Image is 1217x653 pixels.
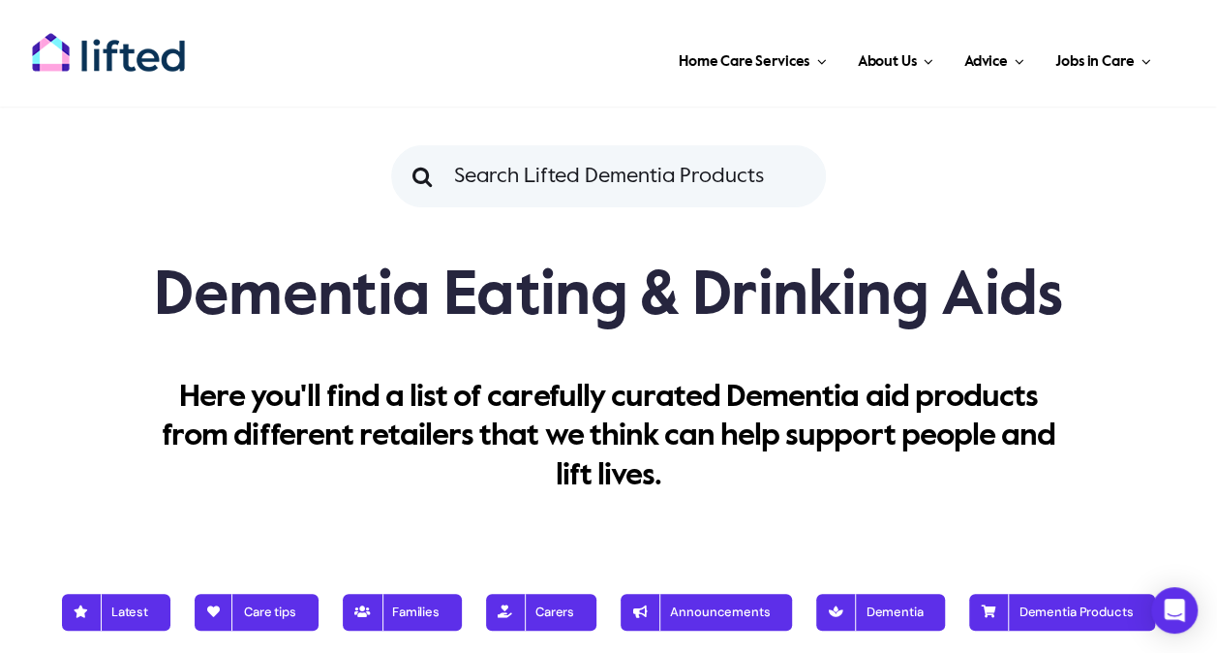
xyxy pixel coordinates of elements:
a: Announcements [621,586,792,638]
nav: Blog Nav [31,576,1186,638]
span: Dementia Products [991,605,1133,620]
a: Carers [486,586,596,638]
a: lifted-logo [31,32,186,51]
a: Latest [62,586,170,638]
span: Carers [508,605,574,620]
span: About Us [857,47,916,78]
a: Dementia Products [969,586,1155,638]
a: About Us [851,29,938,87]
span: Care tips [217,605,296,620]
p: Here you'll find a list of carefully curated Dementia aid products from different retailers that ... [151,378,1066,495]
nav: Main Menu [228,29,1157,87]
a: Families [343,586,462,638]
a: Care tips [195,586,319,638]
span: Dementia [838,605,923,620]
input: Search [391,145,453,207]
h1: Dementia Eating & Drinking Aids [31,258,1186,335]
a: Home Care Services [673,29,833,87]
input: Search Lifted Dementia Products [391,145,826,207]
span: Jobs in Care [1055,47,1134,78]
a: Jobs in Care [1050,29,1157,87]
a: Advice [958,29,1030,87]
span: Advice [964,47,1008,78]
span: Home Care Services [679,47,809,78]
span: Announcements [643,605,770,620]
a: Dementia [816,586,945,638]
div: Open Intercom Messenger [1151,587,1198,634]
span: Families [365,605,440,620]
span: Latest [84,605,148,620]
